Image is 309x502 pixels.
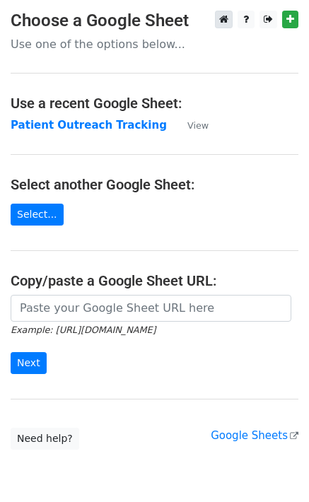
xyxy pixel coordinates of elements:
[187,120,209,131] small: View
[173,119,209,132] a: View
[11,204,64,226] a: Select...
[11,352,47,374] input: Next
[11,95,298,112] h4: Use a recent Google Sheet:
[11,37,298,52] p: Use one of the options below...
[211,429,298,442] a: Google Sheets
[11,428,79,450] a: Need help?
[11,325,156,335] small: Example: [URL][DOMAIN_NAME]
[11,295,291,322] input: Paste your Google Sheet URL here
[238,434,309,502] iframe: Chat Widget
[11,11,298,31] h3: Choose a Google Sheet
[11,119,167,132] a: Patient Outreach Tracking
[11,272,298,289] h4: Copy/paste a Google Sheet URL:
[11,176,298,193] h4: Select another Google Sheet:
